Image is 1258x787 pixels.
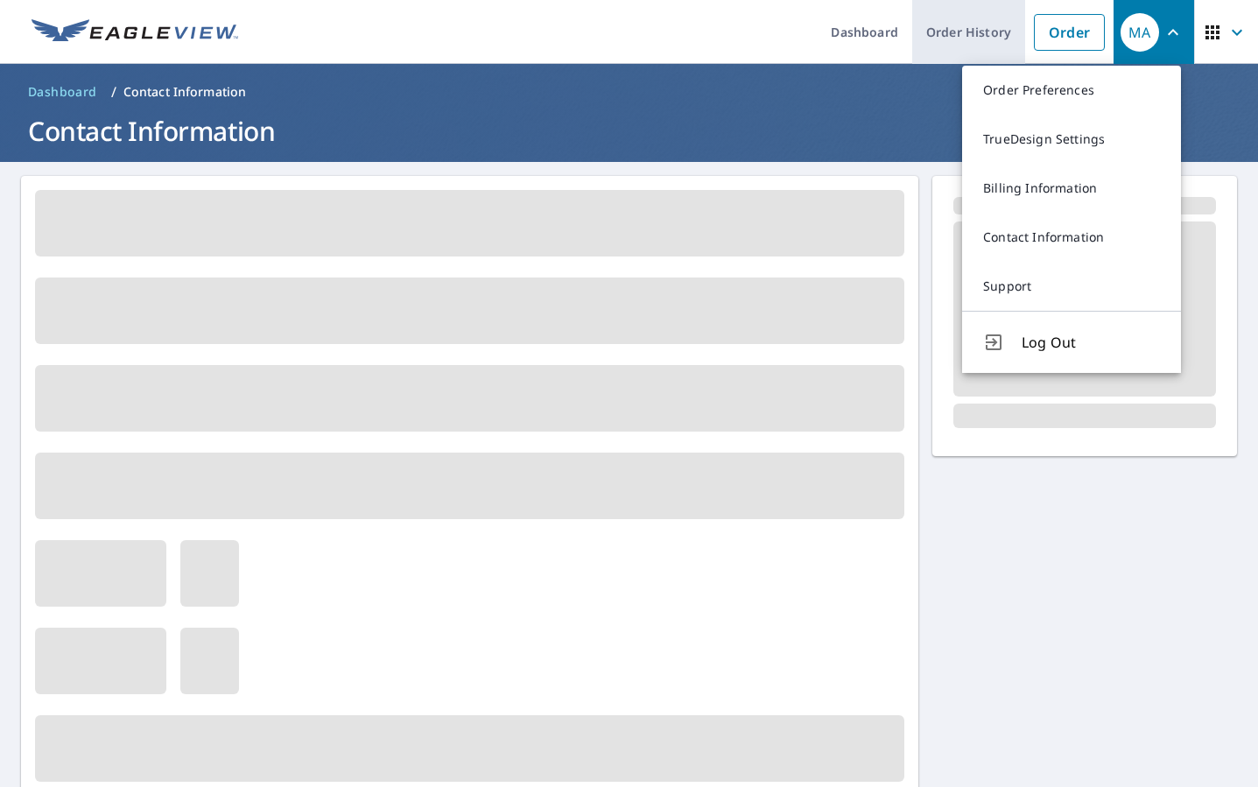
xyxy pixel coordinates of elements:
span: Dashboard [28,83,97,101]
a: Contact Information [962,213,1181,262]
a: Order Preferences [962,66,1181,115]
img: EV Logo [32,19,238,46]
a: Dashboard [21,78,104,106]
h1: Contact Information [21,113,1237,149]
a: TrueDesign Settings [962,115,1181,164]
a: Billing Information [962,164,1181,213]
a: Order [1034,14,1105,51]
a: Support [962,262,1181,311]
button: Log Out [962,311,1181,373]
p: Contact Information [123,83,247,101]
div: MA [1121,13,1159,52]
li: / [111,81,116,102]
span: Log Out [1022,332,1160,353]
nav: breadcrumb [21,78,1237,106]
